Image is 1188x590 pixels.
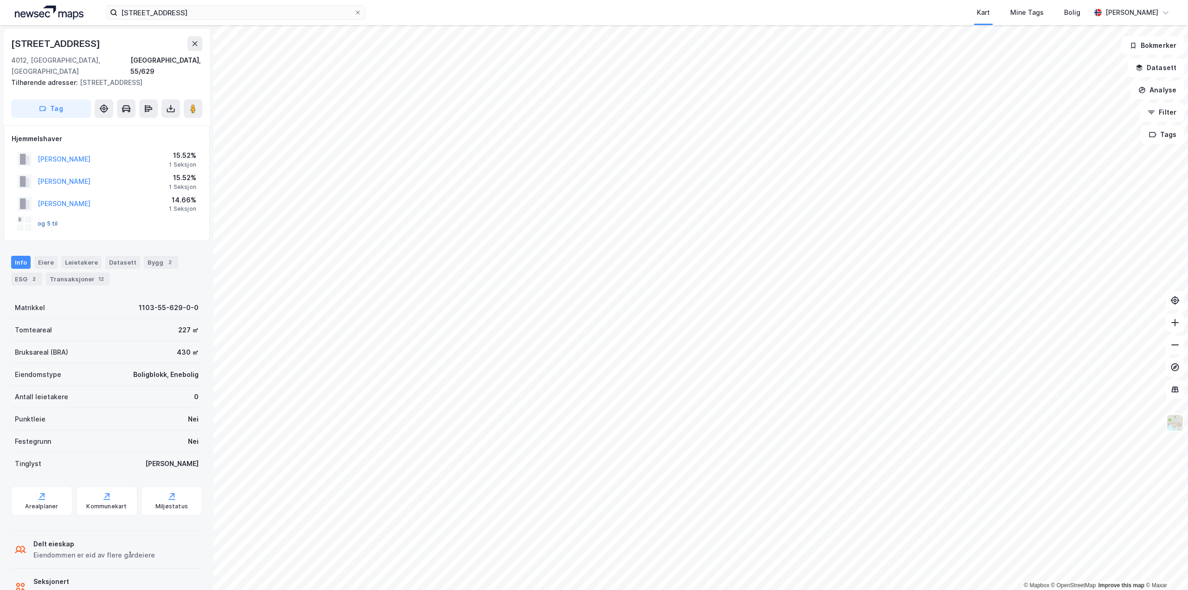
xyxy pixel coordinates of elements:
div: Punktleie [15,414,45,425]
div: Tomteareal [15,324,52,336]
div: 2 [165,258,174,267]
div: 12 [97,274,106,284]
div: Nei [188,414,199,425]
div: 227 ㎡ [178,324,199,336]
div: Kommunekart [86,503,127,510]
div: Delt eieskap [33,538,155,550]
input: Søk på adresse, matrikkel, gårdeiere, leietakere eller personer [117,6,354,19]
div: Info [11,256,31,269]
div: 0 [194,391,199,402]
div: 2 [29,274,39,284]
div: ESG [11,272,42,285]
button: Datasett [1128,58,1184,77]
button: Bokmerker [1122,36,1184,55]
div: Kart [977,7,990,18]
iframe: Chat Widget [1142,545,1188,590]
div: 15.52% [169,172,196,183]
div: Mine Tags [1010,7,1044,18]
div: Hjemmelshaver [12,133,202,144]
img: logo.a4113a55bc3d86da70a041830d287a7e.svg [15,6,84,19]
div: 1103-55-629-0-0 [139,302,199,313]
div: Nei [188,436,199,447]
div: Eiendommen er eid av flere gårdeiere [33,550,155,561]
div: Matrikkel [15,302,45,313]
div: Transaksjoner [46,272,110,285]
div: Datasett [105,256,140,269]
a: Improve this map [1098,582,1144,589]
div: 1 Seksjon [169,183,196,191]
div: Eiere [34,256,58,269]
div: Eiendomstype [15,369,61,380]
div: Tinglyst [15,458,41,469]
div: Kontrollprogram for chat [1142,545,1188,590]
div: 1 Seksjon [169,161,196,169]
div: Arealplaner [25,503,58,510]
div: Seksjonert [33,576,153,587]
div: [PERSON_NAME] [145,458,199,469]
div: Bygg [144,256,178,269]
a: Mapbox [1024,582,1049,589]
img: Z [1166,414,1184,432]
div: 430 ㎡ [177,347,199,358]
div: Bolig [1064,7,1080,18]
div: [STREET_ADDRESS] [11,77,195,88]
div: Festegrunn [15,436,51,447]
div: 14.66% [169,195,196,206]
div: Antall leietakere [15,391,68,402]
div: [STREET_ADDRESS] [11,36,102,51]
span: Tilhørende adresser: [11,78,80,86]
div: [PERSON_NAME] [1105,7,1158,18]
div: Bruksareal (BRA) [15,347,68,358]
button: Analyse [1130,81,1184,99]
a: OpenStreetMap [1051,582,1096,589]
div: 4012, [GEOGRAPHIC_DATA], [GEOGRAPHIC_DATA] [11,55,130,77]
div: Boligblokk, Enebolig [133,369,199,380]
div: Leietakere [61,256,102,269]
button: Filter [1140,103,1184,122]
div: 15.52% [169,150,196,161]
div: 1 Seksjon [169,205,196,213]
div: Miljøstatus [155,503,188,510]
div: [GEOGRAPHIC_DATA], 55/629 [130,55,202,77]
button: Tags [1141,125,1184,144]
button: Tag [11,99,91,118]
